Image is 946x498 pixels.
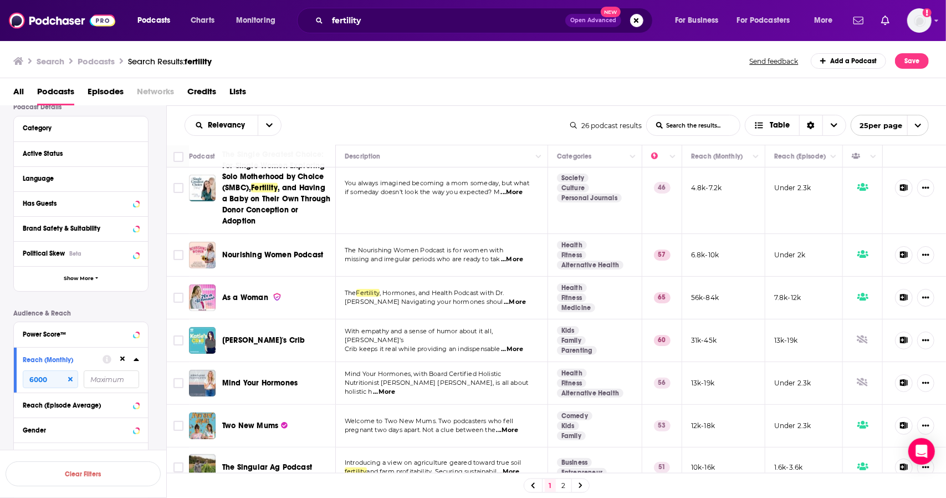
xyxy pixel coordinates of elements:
[557,194,622,202] a: Personal Journals
[84,370,139,388] input: Maximum
[187,83,216,105] a: Credits
[222,336,305,345] span: [PERSON_NAME]'s Crib
[557,184,589,192] a: Culture
[23,356,95,364] div: Reach (Monthly)
[498,467,520,476] span: ...More
[23,121,139,135] button: Category
[557,241,587,250] a: Health
[852,150,867,163] div: Has Guests
[651,150,667,163] div: Power Score
[23,175,132,182] div: Language
[23,327,139,341] button: Power Score™
[236,13,275,28] span: Monitoring
[229,83,246,105] span: Lists
[557,346,597,355] a: Parenting
[557,150,591,163] div: Categories
[557,421,579,430] a: Kids
[23,423,139,436] button: Gender
[137,13,170,28] span: Podcasts
[9,10,115,31] img: Podchaser - Follow, Share and Rate Podcasts
[23,225,130,232] div: Brand Safety & Suitability
[691,378,714,388] p: 13k-19k
[907,8,932,33] img: User Profile
[128,56,212,67] div: Search Results:
[222,335,305,346] a: [PERSON_NAME]'s Crib
[222,378,298,389] a: Mind Your Hormones
[13,83,24,105] a: All
[23,398,139,411] button: Reach (Episode Average)
[183,12,221,29] a: Charts
[557,261,623,270] a: Alternative Health
[557,431,586,440] a: Family
[654,420,671,431] p: 53
[23,196,139,210] button: Has Guests
[557,369,587,378] a: Health
[345,379,528,395] span: Nutritionist [PERSON_NAME] [PERSON_NAME], is all about holistic h
[128,56,212,67] a: Search Results:fertility
[328,12,565,29] input: Search podcasts, credits, & more...
[557,468,607,477] a: Entrepreneur
[867,150,880,164] button: Column Actions
[37,56,64,67] h3: Search
[917,179,934,197] button: Show More Button
[532,150,545,164] button: Column Actions
[373,388,395,397] span: ...More
[774,183,811,192] p: Under 2.3k
[6,461,161,486] button: Clear Filters
[88,83,124,105] a: Episodes
[222,293,268,302] span: As a Woman
[558,479,569,492] a: 2
[774,378,811,388] p: Under 2.3k
[654,378,671,389] p: 56
[23,331,130,338] div: Power Score™
[730,12,806,29] button: open menu
[222,462,312,473] a: The Singular Ag Podcast
[745,115,846,136] h2: Choose View
[345,150,380,163] div: Description
[345,289,356,297] span: The
[557,174,589,182] a: Society
[345,426,495,434] span: pregnant two days apart. Not a clue between the
[345,327,493,344] span: With empathy and a sense of humor about it all, [PERSON_NAME]’s
[557,336,586,345] a: Family
[251,183,278,192] span: Fertility
[557,251,586,260] a: Fitness
[557,379,586,388] a: Fitness
[173,463,183,472] span: Toggle select row
[749,150,763,164] button: Column Actions
[189,284,216,311] img: As a Woman
[691,336,717,345] p: 31k-45k
[774,250,805,260] p: Under 2k
[908,438,935,465] div: Open Intercom Messenger
[545,479,556,492] a: 1
[130,12,185,29] button: open menu
[222,420,288,431] a: Two New Mums
[345,188,500,196] span: if someday doesn’t look the way you expected? M
[827,150,840,164] button: Column Actions
[222,421,278,430] span: Two New Mums
[895,53,929,69] button: Save
[565,14,621,27] button: Open AdvancedNew
[345,370,501,378] span: Mind Your Hormones, with Board Certified Holistic
[601,7,621,17] span: New
[501,255,523,264] span: ...More
[877,11,894,30] a: Show notifications dropdown
[185,115,282,136] h2: Choose List sort
[173,336,183,345] span: Toggle select row
[258,115,281,135] button: open menu
[917,374,934,392] button: Show More Button
[917,417,934,435] button: Show More Button
[501,345,523,354] span: ...More
[273,292,282,302] img: verified Badge
[774,150,826,163] div: Reach (Episode)
[746,57,802,66] button: Send feedback
[173,293,183,303] span: Toggle select row
[23,200,130,207] div: Has Guests
[570,18,616,23] span: Open Advanced
[64,276,94,282] span: Show More
[189,175,216,201] a: The Single Greatest Choice: For Single Women Exploring Solo Motherhood by Choice (SMBC), Fertilit...
[23,370,78,388] input: Minimum
[799,115,822,135] div: Sort Direction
